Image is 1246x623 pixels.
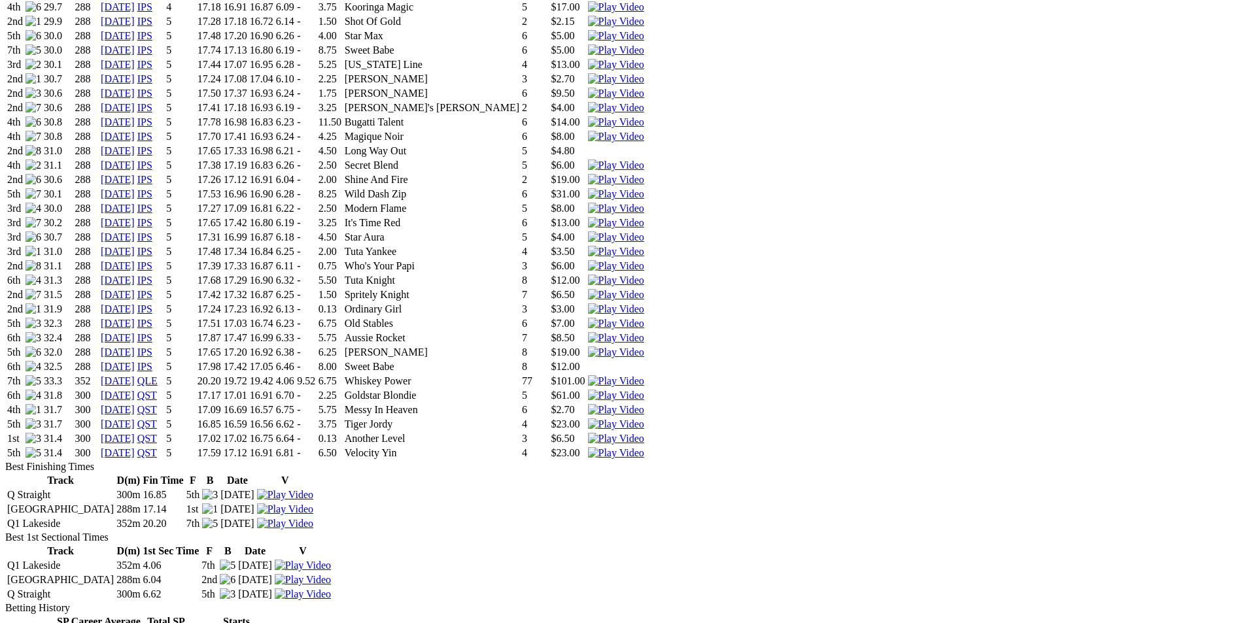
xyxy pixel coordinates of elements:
img: Play Video [588,73,644,85]
a: IPS [137,318,152,329]
td: 2 [521,15,533,28]
a: IPS [137,231,152,243]
img: 5 [202,518,218,530]
td: $5.00 [551,44,586,57]
td: 17.41 [223,130,248,143]
a: [DATE] [101,73,135,84]
img: 4 [26,361,41,373]
img: 1 [26,73,41,85]
a: View replay [588,73,644,84]
a: IPS [137,131,152,142]
td: 5 [165,73,196,86]
td: 16.93 [249,87,274,100]
td: 7th [7,44,24,57]
td: 3rd [7,58,24,71]
td: 6.23 [275,116,295,129]
td: 288 [75,87,99,100]
td: 5 [165,44,196,57]
a: [DATE] [101,203,135,214]
td: 6 [521,116,533,129]
a: [DATE] [101,102,135,113]
a: IPS [137,361,152,372]
img: 6 [220,574,235,586]
a: [DATE] [101,116,135,127]
td: $9.50 [551,87,586,100]
a: [DATE] [101,16,135,27]
td: 16.93 [249,101,274,114]
td: 288 [75,116,99,129]
a: IPS [137,203,152,214]
a: [DATE] [101,131,135,142]
td: 16.83 [249,116,274,129]
td: 16.87 [249,1,274,14]
a: View replay [588,246,644,257]
a: [DATE] [101,346,135,358]
td: 288 [75,73,99,86]
td: - [296,116,316,129]
a: IPS [137,303,152,314]
td: [PERSON_NAME] [344,73,520,86]
a: QST [137,418,157,429]
a: View replay [588,16,644,27]
td: 1.50 [318,15,343,28]
img: 3 [26,418,41,430]
td: 5 [521,1,533,14]
a: View replay [588,131,644,142]
td: $2.70 [551,73,586,86]
img: 3 [26,332,41,344]
td: $17.00 [551,1,586,14]
a: View replay [588,231,644,243]
img: 5 [26,447,41,459]
td: 5th [7,29,24,42]
img: 1 [26,16,41,27]
td: 6 [521,87,533,100]
a: [DATE] [101,303,135,314]
a: View replay [588,346,644,358]
td: 16.95 [249,58,274,71]
td: 4 [521,58,533,71]
td: $4.00 [551,101,586,114]
td: 17.37 [223,87,248,100]
td: 5 [165,15,196,28]
img: 7 [26,289,41,301]
a: IPS [137,116,152,127]
img: Play Video [588,260,644,272]
td: - [296,130,316,143]
img: 7 [26,131,41,143]
a: [DATE] [101,289,135,300]
a: [DATE] [101,318,135,329]
td: 2.25 [318,73,343,86]
a: QLE [137,375,158,386]
td: Star Max [344,29,520,42]
a: IPS [137,16,152,27]
a: View replay [588,275,644,286]
td: 17.24 [197,73,222,86]
img: 1 [202,503,218,515]
img: 4 [26,275,41,286]
img: 2 [26,160,41,171]
td: - [296,44,316,57]
td: 30.1 [43,58,73,71]
img: Play Video [588,188,644,200]
a: [DATE] [101,375,135,386]
td: 16.90 [249,29,274,42]
img: 3 [202,489,218,501]
a: [DATE] [101,433,135,444]
img: 5 [26,375,41,387]
td: - [296,58,316,71]
td: 3 [521,73,533,86]
td: 6.26 [275,29,295,42]
td: 16.72 [249,15,274,28]
a: QST [137,433,157,444]
img: Play Video [275,574,331,586]
td: 17.13 [223,44,248,57]
td: Sweet Babe [344,44,520,57]
td: 29.7 [43,1,73,14]
a: IPS [137,260,152,271]
td: 17.44 [197,58,222,71]
td: 6.10 [275,73,295,86]
img: 3 [26,433,41,445]
td: 6 [521,29,533,42]
td: 4th [7,1,24,14]
img: Play Video [257,489,313,501]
